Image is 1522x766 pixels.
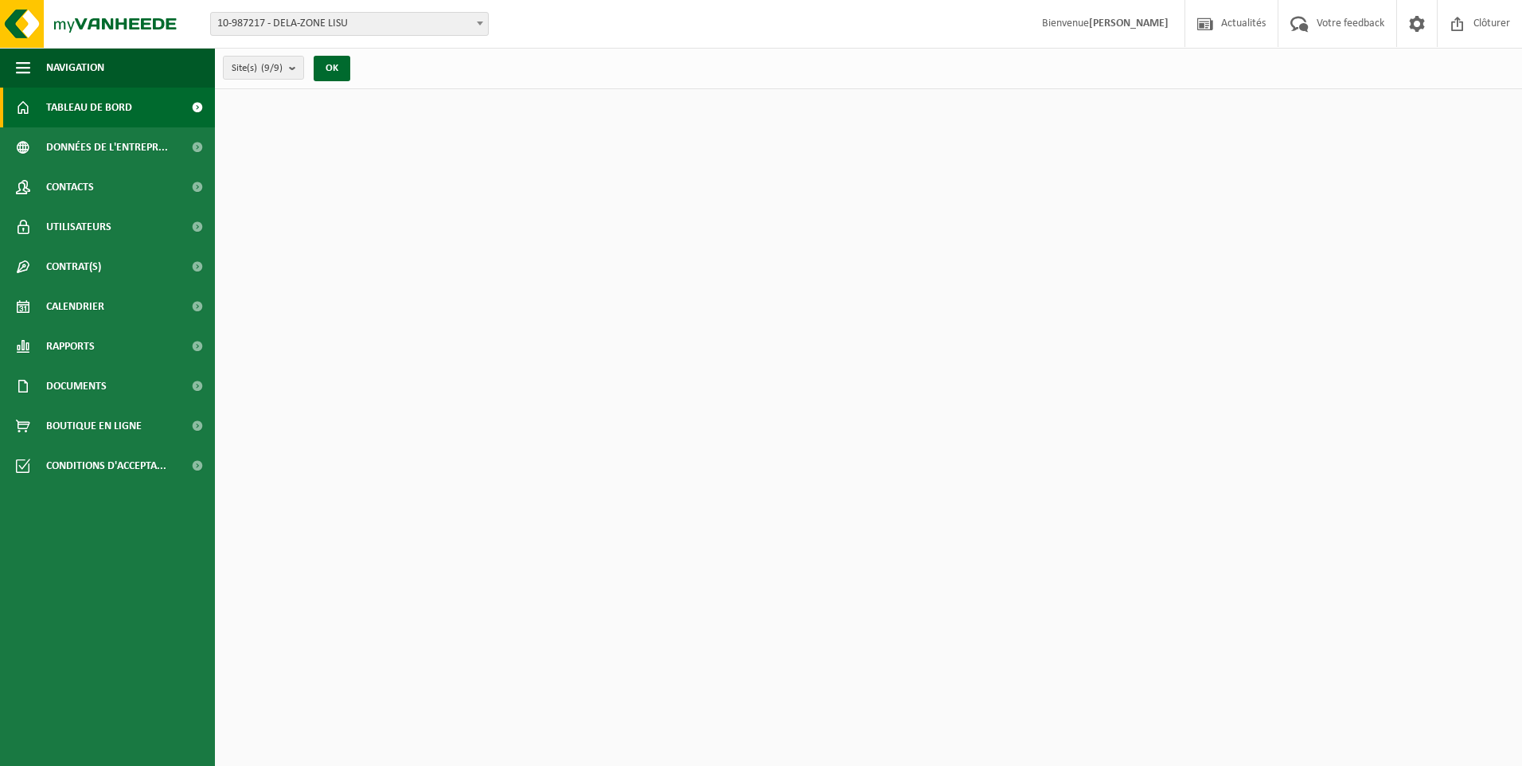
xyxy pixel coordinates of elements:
[46,127,168,167] span: Données de l'entrepr...
[46,88,132,127] span: Tableau de bord
[46,207,111,247] span: Utilisateurs
[211,13,488,35] span: 10-987217 - DELA-ZONE LISU
[232,57,283,80] span: Site(s)
[46,446,166,486] span: Conditions d'accepta...
[223,56,304,80] button: Site(s)(9/9)
[261,63,283,73] count: (9/9)
[46,48,104,88] span: Navigation
[46,366,107,406] span: Documents
[46,326,95,366] span: Rapports
[46,287,104,326] span: Calendrier
[314,56,350,81] button: OK
[1089,18,1169,29] strong: [PERSON_NAME]
[210,12,489,36] span: 10-987217 - DELA-ZONE LISU
[46,167,94,207] span: Contacts
[46,406,142,446] span: Boutique en ligne
[46,247,101,287] span: Contrat(s)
